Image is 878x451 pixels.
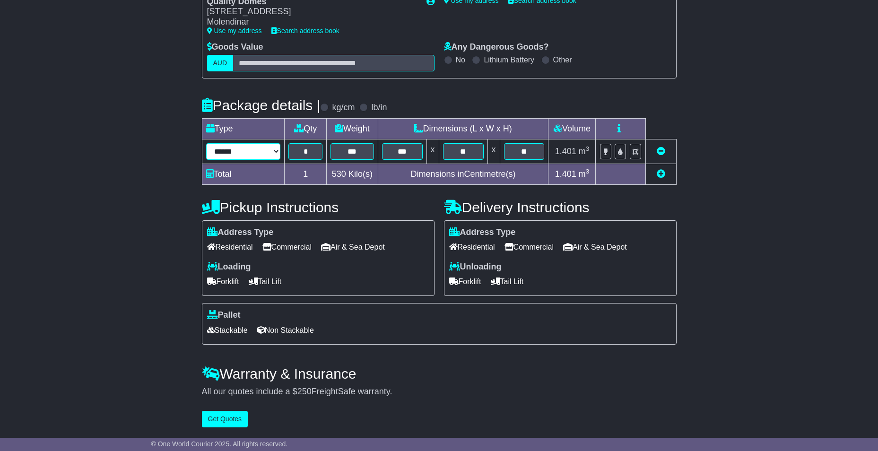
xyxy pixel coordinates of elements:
[202,199,435,215] h4: Pickup Instructions
[262,240,312,254] span: Commercial
[207,274,239,289] span: Forklift
[449,262,502,272] label: Unloading
[202,387,677,397] div: All our quotes include a $ FreightSafe warranty.
[332,103,355,113] label: kg/cm
[426,139,439,164] td: x
[449,227,516,238] label: Address Type
[555,147,576,156] span: 1.401
[207,323,248,338] span: Stackable
[207,42,263,52] label: Goods Value
[151,440,288,448] span: © One World Courier 2025. All rights reserved.
[586,168,590,175] sup: 3
[202,118,285,139] td: Type
[297,387,312,396] span: 250
[456,55,465,64] label: No
[207,55,234,71] label: AUD
[327,118,378,139] td: Weight
[449,240,495,254] span: Residential
[257,323,314,338] span: Non Stackable
[249,274,282,289] span: Tail Lift
[202,411,248,427] button: Get Quotes
[555,169,576,179] span: 1.401
[579,169,590,179] span: m
[321,240,385,254] span: Air & Sea Depot
[657,147,665,156] a: Remove this item
[378,118,548,139] td: Dimensions (L x W x H)
[449,274,481,289] span: Forklift
[378,164,548,184] td: Dimensions in Centimetre(s)
[484,55,534,64] label: Lithium Battery
[207,17,417,27] div: Molendinar
[207,240,253,254] span: Residential
[207,227,274,238] label: Address Type
[271,27,339,35] a: Search address book
[586,145,590,152] sup: 3
[444,42,549,52] label: Any Dangerous Goods?
[657,169,665,179] a: Add new item
[202,164,285,184] td: Total
[491,274,524,289] span: Tail Lift
[285,118,327,139] td: Qty
[207,27,262,35] a: Use my address
[207,7,417,17] div: [STREET_ADDRESS]
[207,310,241,321] label: Pallet
[444,199,677,215] h4: Delivery Instructions
[285,164,327,184] td: 1
[207,262,251,272] label: Loading
[548,118,596,139] td: Volume
[327,164,378,184] td: Kilo(s)
[371,103,387,113] label: lb/in
[487,139,500,164] td: x
[579,147,590,156] span: m
[202,366,677,382] h4: Warranty & Insurance
[563,240,627,254] span: Air & Sea Depot
[332,169,346,179] span: 530
[553,55,572,64] label: Other
[202,97,321,113] h4: Package details |
[504,240,554,254] span: Commercial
